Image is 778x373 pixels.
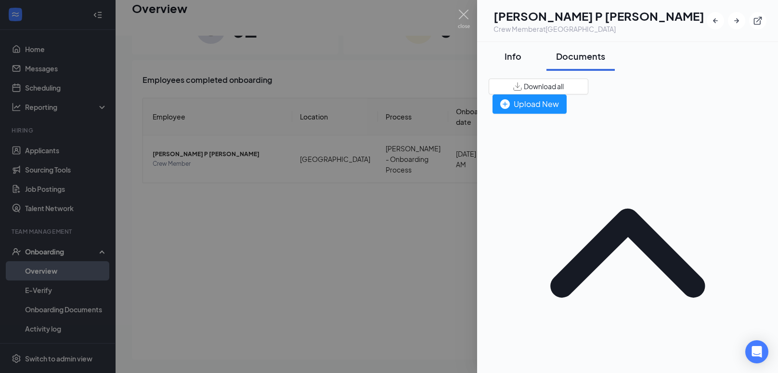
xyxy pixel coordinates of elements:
span: Download all [524,81,564,92]
button: Download all [489,79,588,94]
button: ArrowLeftNew [707,12,724,29]
svg: ArrowLeftNew [711,16,720,26]
svg: ArrowRight [732,16,741,26]
div: Open Intercom Messenger [745,340,768,363]
h1: [PERSON_NAME] P [PERSON_NAME] [493,8,704,24]
div: Crew Member at [GEOGRAPHIC_DATA] [493,24,704,34]
div: Upload New [500,98,559,110]
svg: ExternalLink [753,16,763,26]
div: Info [498,50,527,62]
button: Upload New [493,94,567,114]
button: ExternalLink [749,12,766,29]
button: ArrowRight [728,12,745,29]
div: Documents [556,50,605,62]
